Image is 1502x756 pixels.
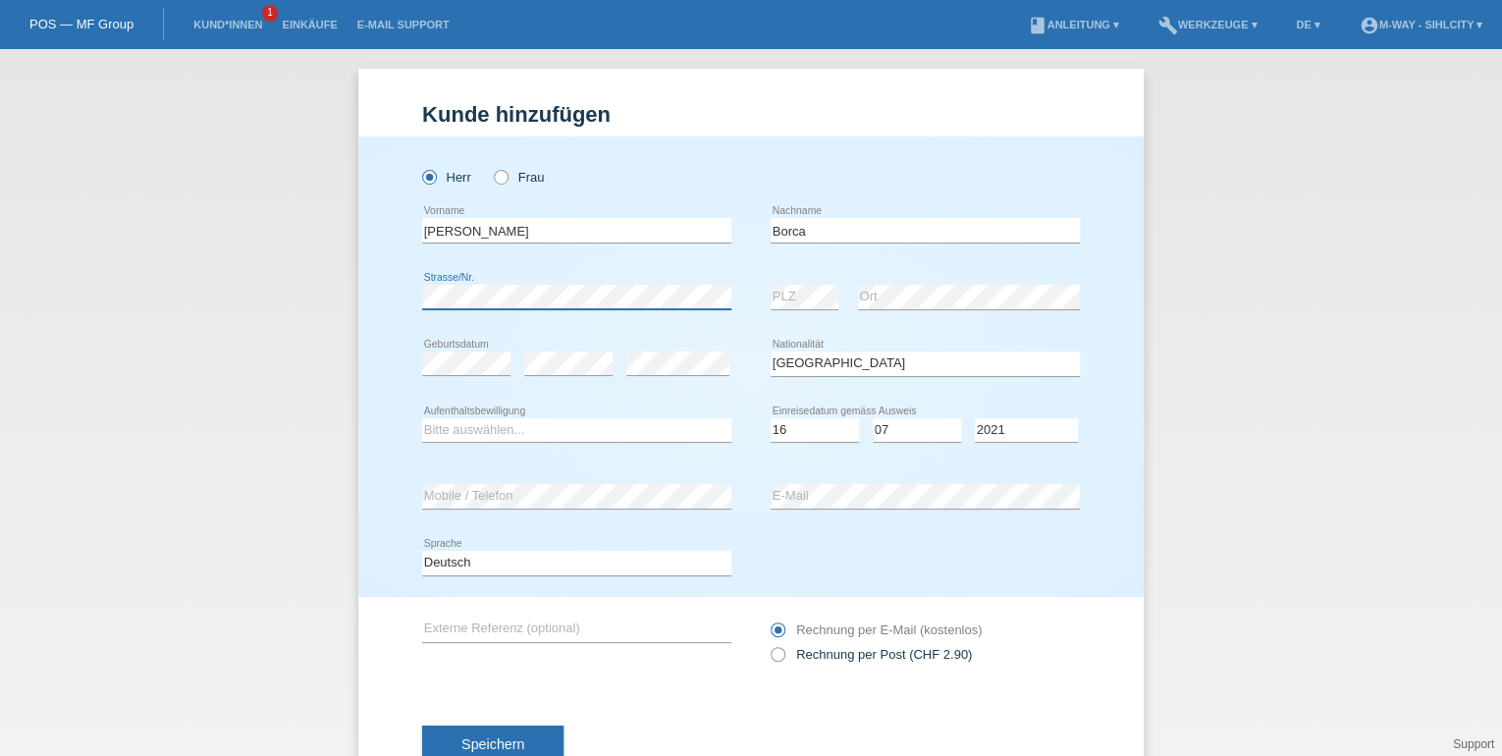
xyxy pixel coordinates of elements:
[262,5,278,22] span: 1
[1027,16,1046,35] i: book
[1158,16,1178,35] i: build
[461,736,524,752] span: Speichern
[1149,19,1267,30] a: buildWerkzeuge ▾
[494,170,544,185] label: Frau
[29,17,134,31] a: POS — MF Group
[348,19,459,30] a: E-Mail Support
[422,170,435,183] input: Herr
[1017,19,1128,30] a: bookAnleitung ▾
[771,622,982,637] label: Rechnung per E-Mail (kostenlos)
[771,647,783,672] input: Rechnung per Post (CHF 2.90)
[771,647,972,662] label: Rechnung per Post (CHF 2.90)
[1286,19,1329,30] a: DE ▾
[422,170,471,185] label: Herr
[494,170,507,183] input: Frau
[771,622,783,647] input: Rechnung per E-Mail (kostenlos)
[272,19,347,30] a: Einkäufe
[1350,19,1492,30] a: account_circlem-way - Sihlcity ▾
[1453,737,1494,751] a: Support
[1360,16,1379,35] i: account_circle
[184,19,272,30] a: Kund*innen
[422,102,1080,127] h1: Kunde hinzufügen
